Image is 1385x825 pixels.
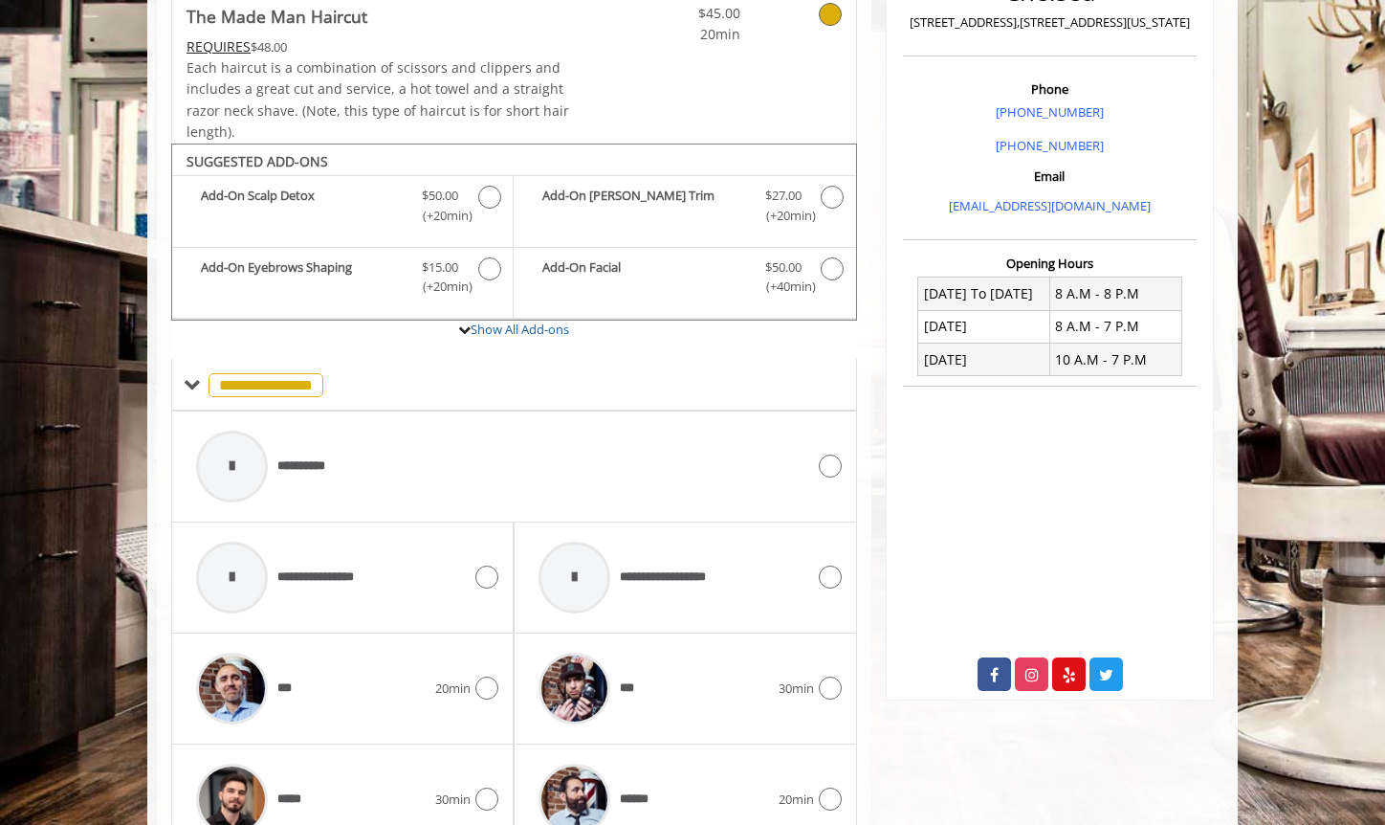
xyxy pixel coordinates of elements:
b: Add-On Eyebrows Shaping [201,257,403,298]
span: Each haircut is a combination of scissors and clippers and includes a great cut and service, a ho... [187,58,569,141]
b: The Made Man Haircut [187,3,367,30]
span: (+20min ) [755,206,811,226]
td: 8 A.M - 8 P.M [1049,278,1181,310]
a: [EMAIL_ADDRESS][DOMAIN_NAME] [949,197,1151,214]
td: 10 A.M - 7 P.M [1049,344,1181,376]
span: 20min [627,24,740,45]
td: [DATE] [918,310,1050,343]
span: (+40min ) [755,277,811,297]
span: This service needs some Advance to be paid before we block your appointment [187,37,251,56]
h3: Email [908,169,1192,183]
b: Add-On Facial [542,257,745,298]
label: Add-On Beard Trim [523,186,846,231]
a: [PHONE_NUMBER] [996,137,1104,154]
h3: Opening Hours [903,256,1197,270]
p: [STREET_ADDRESS],[STREET_ADDRESS][US_STATE] [908,12,1192,33]
span: $27.00 [765,186,802,206]
span: 30min [435,790,471,810]
a: [PHONE_NUMBER] [996,103,1104,121]
div: The Made Man Haircut Add-onS [171,144,857,322]
span: (+20min ) [412,206,469,226]
span: $50.00 [765,257,802,278]
span: 20min [779,790,814,810]
span: $50.00 [422,186,458,206]
label: Add-On Facial [523,257,846,302]
a: Show All Add-ons [471,321,569,338]
span: $15.00 [422,257,458,278]
td: [DATE] To [DATE] [918,278,1050,310]
h3: Phone [908,82,1192,96]
b: Add-On Scalp Detox [201,186,403,226]
td: 8 A.M - 7 P.M [1049,310,1181,343]
span: $45.00 [627,3,740,24]
span: 30min [779,679,814,699]
b: Add-On [PERSON_NAME] Trim [542,186,745,226]
b: SUGGESTED ADD-ONS [187,152,328,170]
label: Add-On Scalp Detox [182,186,503,231]
td: [DATE] [918,344,1050,376]
label: Add-On Eyebrows Shaping [182,257,503,302]
div: $48.00 [187,36,571,57]
span: (+20min ) [412,277,469,297]
span: 20min [435,679,471,699]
